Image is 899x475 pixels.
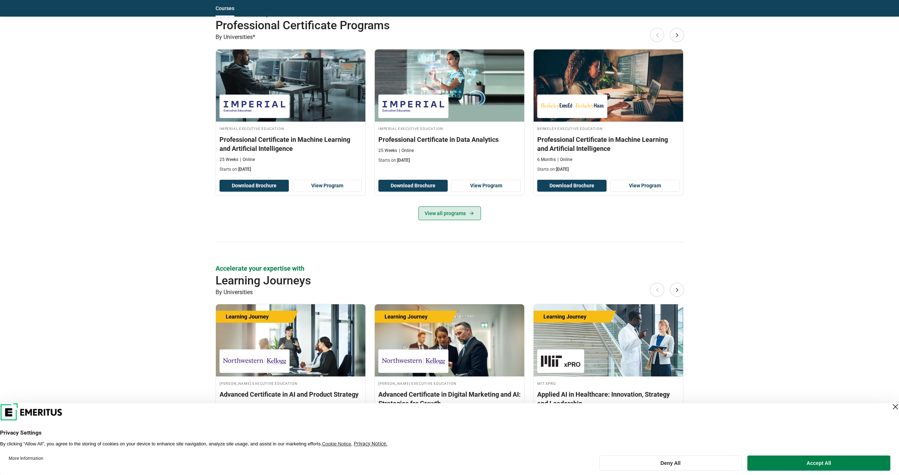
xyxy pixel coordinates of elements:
img: Professional Certificate in Data Analytics | Online Data Science and Analytics Course [375,49,524,122]
span: [DATE] [238,167,251,172]
p: Online [240,157,255,163]
p: Online [240,402,255,409]
p: 25 Weeks [220,157,238,163]
h2: Learning Journeys [216,273,637,288]
p: Online [557,157,572,163]
h4: Imperial Executive Education [378,125,521,131]
a: AI and Machine Learning Course by Berkeley Executive Education - November 6, 2025 Berkeley Execut... [534,49,683,176]
p: Accelerate your expertise with [216,264,683,273]
a: AI and Machine Learning Course by Kellogg Executive Education - September 11, 2025 Kellogg Execut... [216,304,365,422]
h3: Professional Certificate in Data Analytics [378,135,521,144]
h4: MIT xPRO [537,380,679,386]
h4: [PERSON_NAME] Executive Education [220,380,362,386]
a: AI and Machine Learning Course by MIT xPRO - September 18, 2025 MIT xPRO MIT xPRO Applied AI in H... [534,304,683,431]
img: MIT xPRO [541,353,581,369]
h4: [PERSON_NAME] Executive Education [378,380,521,386]
img: Advanced Certificate in AI and Product Strategy | Online AI and Machine Learning Course [216,304,365,376]
img: Berkeley Executive Education [541,98,604,114]
a: View Program [292,180,362,192]
img: Imperial Executive Education [223,98,286,114]
button: Next [670,283,684,297]
p: By Universities* [216,32,683,42]
h3: Advanced Certificate in AI and Product Strategy [220,390,362,399]
h3: Professional Certificate in Machine Learning and Artificial Intelligence [220,135,362,153]
p: 6 Months [537,157,556,163]
a: AI and Machine Learning Course by Imperial Executive Education - October 16, 2025 Imperial Execut... [216,49,365,176]
p: By Universities [216,288,683,297]
h4: Imperial Executive Education [220,125,362,131]
img: Kellogg Executive Education [382,353,445,369]
img: Applied AI in Healthcare: Innovation, Strategy and Leadership | Online AI and Machine Learning Co... [534,304,683,376]
p: Starts on: [220,166,362,173]
p: 4 Months [220,402,238,409]
button: Next [670,28,684,42]
span: [DATE] [397,158,410,163]
h4: Berkeley Executive Education [537,125,679,131]
span: [DATE] [556,167,569,172]
h3: Professional Certificate in Machine Learning and Artificial Intelligence [537,135,679,153]
img: Kellogg Executive Education [223,353,286,369]
a: View Program [610,180,679,192]
h2: Professional Certificate Programs [216,18,637,32]
button: Download Brochure [220,180,289,192]
img: Imperial Executive Education [382,98,445,114]
button: Previous [650,28,664,42]
a: View Program [451,180,521,192]
img: Professional Certificate in Machine Learning and Artificial Intelligence | Online AI and Machine ... [216,49,365,122]
p: Starts on: [378,157,521,164]
img: Professional Certificate in Machine Learning and Artificial Intelligence | Online AI and Machine ... [534,49,683,122]
h3: Applied AI in Healthcare: Innovation, Strategy and Leadership [537,390,679,408]
h3: Advanced Certificate in Digital Marketing and AI: Strategies for Growth [378,390,521,408]
p: Starts on: [537,166,679,173]
img: Advanced Certificate in Digital Marketing and AI: Strategies for Growth | Online AI and Machine L... [375,304,524,376]
p: 25 Weeks [378,148,397,154]
p: Online [399,148,414,154]
a: AI and Machine Learning Course by Kellogg Executive Education - September 11, 2025 Kellogg Execut... [375,304,524,431]
button: Previous [650,283,664,297]
button: Download Brochure [378,180,448,192]
button: Download Brochure [537,180,607,192]
a: View all programs [418,206,481,220]
a: Data Science and Analytics Course by Imperial Executive Education - October 16, 2025 Imperial Exe... [375,49,524,167]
